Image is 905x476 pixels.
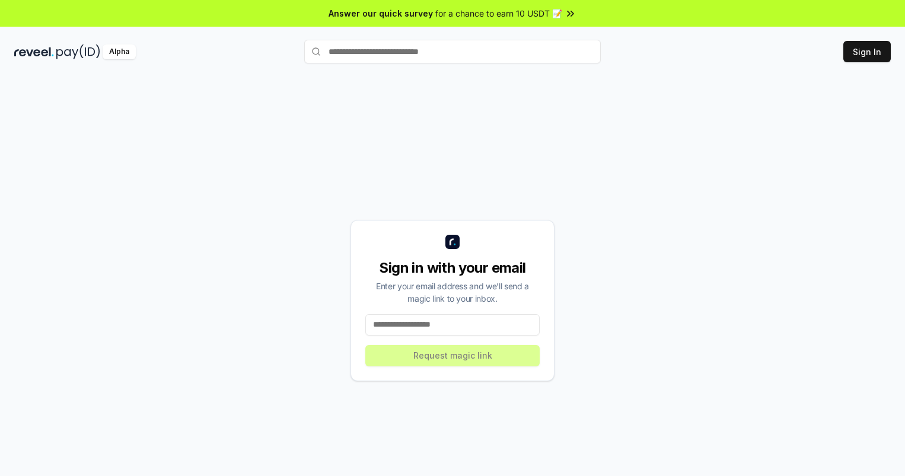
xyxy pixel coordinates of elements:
img: pay_id [56,44,100,59]
span: Answer our quick survey [329,7,433,20]
img: logo_small [445,235,460,249]
span: for a chance to earn 10 USDT 📝 [435,7,562,20]
div: Sign in with your email [365,258,540,277]
div: Enter your email address and we’ll send a magic link to your inbox. [365,280,540,305]
div: Alpha [103,44,136,59]
button: Sign In [843,41,891,62]
img: reveel_dark [14,44,54,59]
